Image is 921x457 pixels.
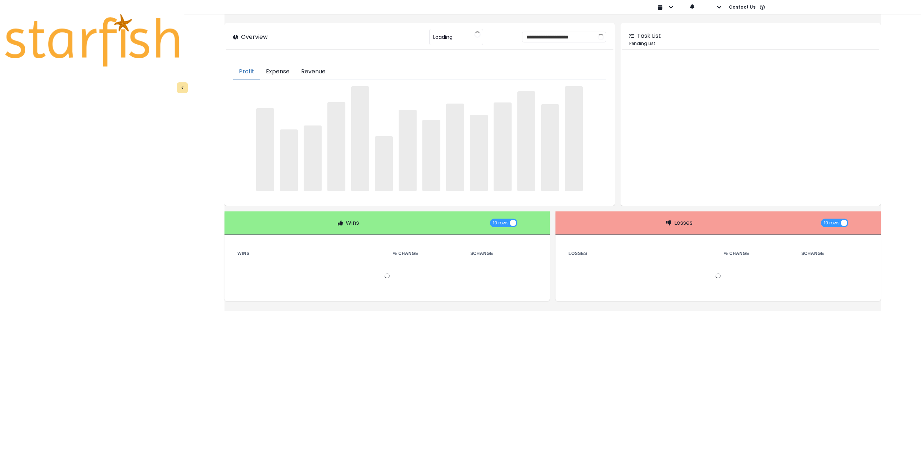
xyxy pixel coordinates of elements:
th: Losses [563,249,718,258]
span: ‌ [422,120,440,191]
p: Wins [346,219,359,227]
button: Revenue [295,64,331,79]
p: Overview [241,33,268,41]
span: ‌ [565,86,583,191]
th: Wins [232,249,387,258]
p: Pending List [629,40,872,47]
span: ‌ [280,129,298,191]
span: ‌ [399,110,417,191]
th: % Change [387,249,465,258]
span: ‌ [541,104,559,191]
span: 10 rows [824,219,840,227]
span: 10 rows [493,219,509,227]
span: ‌ [470,115,488,191]
button: Expense [260,64,295,79]
p: Task List [637,32,661,40]
th: $ Change [796,249,874,258]
span: ‌ [327,102,345,191]
th: $ Change [465,249,543,258]
th: % Change [718,249,796,258]
span: ‌ [446,104,464,191]
span: ‌ [494,102,512,191]
span: ‌ [375,136,393,191]
span: ‌ [351,86,369,191]
button: Profit [233,64,260,79]
span: ‌ [517,91,535,191]
p: Losses [674,219,693,227]
span: ‌ [256,108,274,191]
span: ‌ [304,125,322,191]
span: Loading [433,29,453,45]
